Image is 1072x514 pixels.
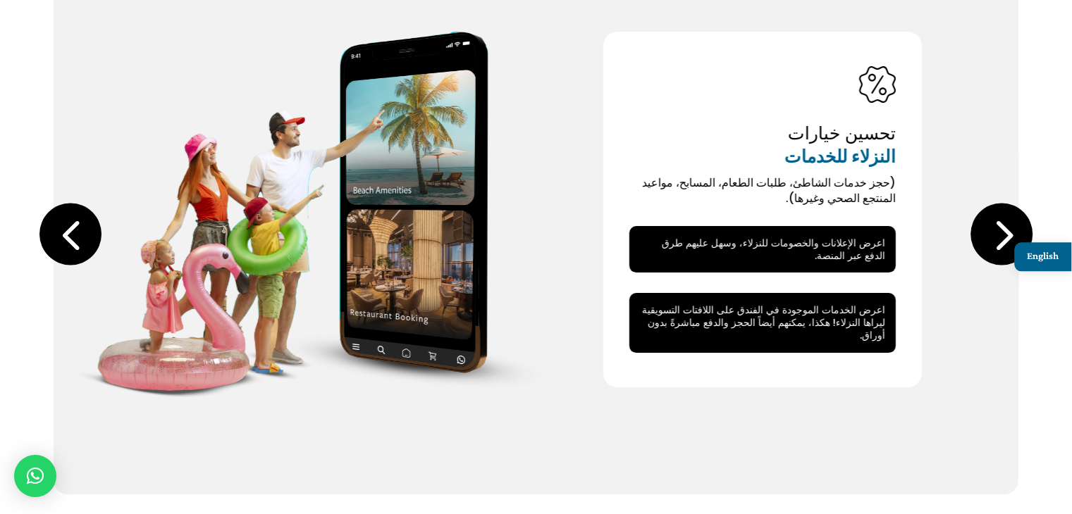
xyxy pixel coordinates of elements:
a: English [1014,242,1071,271]
p: اعرض الإعلانات والخصومات للنزلاء، وسهل عليهم طرق الدفع عبر المنصة. [640,237,885,262]
div: اعرض الخدمات الموجودة في الفندق على اللافتات التسويقية ليراها النزلاء! هكذا، يمكنهم أيضاً الحجز و... [640,303,885,342]
span: تحسين خيارات [788,121,896,146]
div: (حجز خدمات الشاطئ، طلبات الطعام، المسابح، مواعيد المنتجع الصحي وغيرها). [629,175,896,206]
img: promotion [859,66,896,103]
img: amenities (1) [54,32,555,399]
div: Previous slide [39,203,101,265]
div: Next slide [971,203,1033,265]
strong: النزلاء للخدمات [784,144,896,169]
